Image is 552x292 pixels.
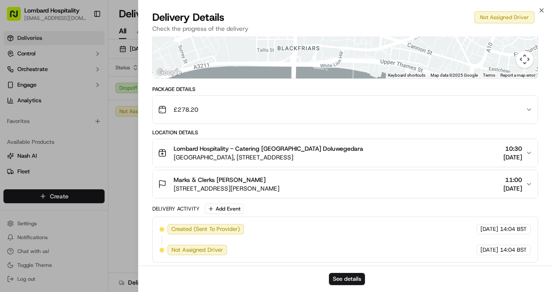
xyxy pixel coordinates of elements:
span: 14:04 BST [500,225,527,233]
span: [DATE] [480,225,498,233]
img: Yasiru Doluwegedara [9,149,23,163]
span: 10:30 [503,144,522,153]
button: See all [135,110,158,121]
img: 1753817452368-0c19585d-7be3-40d9-9a41-2dc781b3d1eb [18,82,34,98]
input: Got a question? Start typing here... [23,55,156,65]
span: [GEOGRAPHIC_DATA], [STREET_ADDRESS] [174,153,363,162]
button: Start new chat [148,85,158,95]
div: Location Details [152,129,538,136]
p: Welcome 👋 [9,34,158,48]
a: Terms (opens in new tab) [483,73,495,78]
span: API Documentation [82,193,139,202]
button: Add Event [205,204,243,214]
a: Open this area in Google Maps (opens a new window) [155,67,184,78]
img: Google [155,67,184,78]
img: 1736555255976-a54dd68f-1ca7-489b-9aae-adbdc363a1c4 [9,82,24,98]
div: Delivery Activity [152,205,200,212]
div: 💻 [73,194,80,201]
span: [DATE] [503,184,522,193]
span: 11:00 [503,175,522,184]
div: Start new chat [39,82,142,91]
div: Package Details [152,86,538,93]
a: 📗Knowledge Base [5,190,70,205]
button: Lombard Hospitality - Catering [GEOGRAPHIC_DATA] Doluwegedara[GEOGRAPHIC_DATA], [STREET_ADDRESS]1... [153,139,538,167]
span: • [72,134,75,141]
span: Knowledge Base [17,193,66,202]
div: We're available if you need us! [39,91,119,98]
div: Past conversations [9,112,58,119]
span: • [72,157,75,164]
span: [DATE] [77,134,95,141]
img: Bea Lacdao [9,126,23,140]
span: £278.20 [174,105,198,114]
button: Keyboard shortcuts [388,72,425,78]
span: [PERSON_NAME] [27,157,70,164]
span: Lombard Hospitality - Catering [GEOGRAPHIC_DATA] Doluwegedara [174,144,363,153]
span: [DATE] [503,153,522,162]
span: [DATE] [77,157,95,164]
button: £278.20 [153,96,538,123]
button: Map camera controls [516,51,533,68]
a: Powered byPylon [61,214,105,221]
span: [DATE] [480,246,498,254]
a: Report a map error [500,73,535,78]
span: Delivery Details [152,10,224,24]
span: Map data ©2025 Google [430,73,478,78]
span: Pylon [86,214,105,221]
span: [PERSON_NAME] [27,134,70,141]
span: Not Assigned Driver [171,246,223,254]
span: [STREET_ADDRESS][PERSON_NAME] [174,184,279,193]
span: Marks & Clerks [PERSON_NAME] [174,175,266,184]
a: 💻API Documentation [70,190,143,205]
button: See details [329,273,365,285]
span: 14:04 BST [500,246,527,254]
div: 📗 [9,194,16,201]
button: Marks & Clerks [PERSON_NAME][STREET_ADDRESS][PERSON_NAME]11:00[DATE] [153,170,538,198]
p: Check the progress of the delivery [152,24,538,33]
img: 1736555255976-a54dd68f-1ca7-489b-9aae-adbdc363a1c4 [17,134,24,141]
img: Nash [9,8,26,26]
span: Created (Sent To Provider) [171,225,240,233]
